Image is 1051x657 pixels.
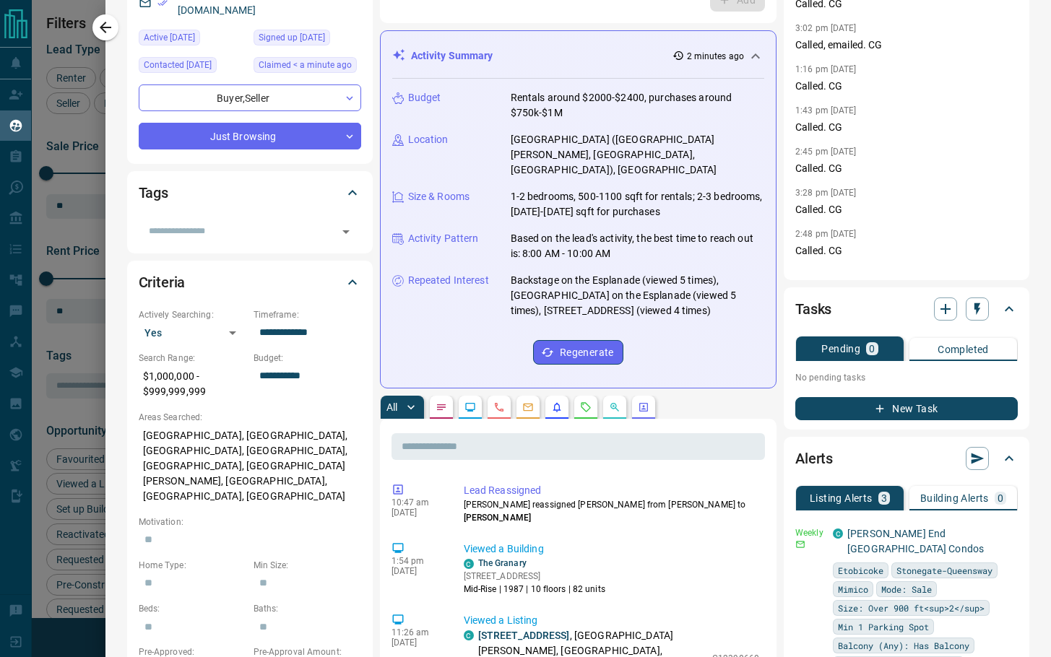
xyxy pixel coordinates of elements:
[522,401,534,413] svg: Emails
[464,401,476,413] svg: Lead Browsing Activity
[464,559,474,569] div: condos.ca
[386,402,398,412] p: All
[821,344,860,354] p: Pending
[478,558,527,568] a: The Granary
[139,559,246,572] p: Home Type:
[511,132,765,178] p: [GEOGRAPHIC_DATA] ([GEOGRAPHIC_DATA][PERSON_NAME], [GEOGRAPHIC_DATA], [GEOGRAPHIC_DATA]), [GEOGRA...
[938,344,989,354] p: Completed
[139,181,168,204] h2: Tags
[408,189,470,204] p: Size & Rooms
[795,243,1018,258] p: Called. CG
[464,483,760,498] p: Lead Reassigned
[881,582,932,596] span: Mode: Sale
[869,344,875,354] p: 0
[795,23,857,33] p: 3:02 pm [DATE]
[493,401,505,413] svg: Calls
[392,638,442,648] p: [DATE]
[511,273,765,318] p: Backstage on the Esplanade (viewed 5 times), [GEOGRAPHIC_DATA] on the Esplanade (viewed 5 times),...
[411,48,493,64] p: Activity Summary
[795,539,805,549] svg: Email
[464,630,474,640] div: condos.ca
[998,493,1003,503] p: 0
[139,602,246,615] p: Beds:
[838,563,883,578] span: Etobicoke
[139,365,246,404] p: $1,000,000 - $999,999,999
[795,188,857,198] p: 3:28 pm [DATE]
[847,528,984,554] a: [PERSON_NAME] End [GEOGRAPHIC_DATA] Condos
[795,397,1018,420] button: New Task
[511,189,765,219] p: 1-2 bedrooms, 500-1100 sqft for rentals; 2-3 bedrooms, [DATE]-[DATE] sqft for purchases
[795,161,1018,176] p: Called. CG
[408,273,489,288] p: Repeated Interest
[254,308,361,321] p: Timeframe:
[139,352,246,365] p: Search Range:
[795,120,1018,135] p: Called. CG
[259,58,352,72] span: Claimed < a minute ago
[392,566,442,576] p: [DATE]
[638,401,649,413] svg: Agent Actions
[833,528,843,539] div: condos.ca
[920,493,989,503] p: Building Alerts
[838,601,985,615] span: Size: Over 900 ft<sup>2</sup>
[139,84,361,111] div: Buyer , Seller
[254,602,361,615] p: Baths:
[464,498,760,524] p: [PERSON_NAME] reassigned [PERSON_NAME] from [PERSON_NAME] to
[139,515,361,528] p: Motivation:
[464,570,605,583] p: [STREET_ADDRESS]
[139,271,186,294] h2: Criteria
[464,583,605,596] p: Mid-Rise | 1987 | 10 floors | 82 units
[139,123,361,149] div: Just Browsing
[795,367,1018,388] p: No pending tasks
[139,321,246,344] div: Yes
[795,229,857,239] p: 2:48 pm [DATE]
[392,508,442,518] p: [DATE]
[795,441,1018,476] div: Alerts
[580,401,592,413] svg: Requests
[464,541,760,557] p: Viewed a Building
[838,582,868,596] span: Mimico
[254,57,361,77] div: Tue Sep 16 2025
[795,79,1018,94] p: Called. CG
[795,202,1018,217] p: Called. CG
[408,90,441,105] p: Budget
[464,513,531,523] span: [PERSON_NAME]
[795,447,833,470] h2: Alerts
[392,43,765,69] div: Activity Summary2 minutes ago
[139,411,361,424] p: Areas Searched:
[795,105,857,116] p: 1:43 pm [DATE]
[511,231,765,261] p: Based on the lead's activity, the best time to reach out is: 8:00 AM - 10:00 AM
[511,90,765,121] p: Rentals around $2000-$2400, purchases around $750k-$1M
[795,297,831,321] h2: Tasks
[795,38,1018,53] p: Called, emailed. CG
[144,30,195,45] span: Active [DATE]
[254,30,361,50] div: Sun Mar 10 2019
[464,613,760,628] p: Viewed a Listing
[838,619,929,634] span: Min 1 Parking Spot
[795,526,824,539] p: Weekly
[795,270,857,280] p: 3:47 pm [DATE]
[533,340,623,365] button: Regenerate
[144,58,212,72] span: Contacted [DATE]
[254,352,361,365] p: Budget:
[336,222,356,242] button: Open
[609,401,620,413] svg: Opportunities
[551,401,563,413] svg: Listing Alerts
[408,231,479,246] p: Activity Pattern
[687,50,744,63] p: 2 minutes ago
[795,64,857,74] p: 1:16 pm [DATE]
[392,497,442,508] p: 10:47 am
[838,638,969,653] span: Balcony (Any): Has Balcony
[139,265,361,300] div: Criteria
[810,493,873,503] p: Listing Alerts
[139,308,246,321] p: Actively Searching:
[478,630,570,641] a: [STREET_ADDRESS]
[392,627,442,638] p: 11:26 am
[881,493,887,503] p: 3
[139,175,361,210] div: Tags
[259,30,325,45] span: Signed up [DATE]
[436,401,447,413] svg: Notes
[139,30,246,50] div: Sun Sep 14 2025
[139,57,246,77] div: Sat Jun 21 2025
[139,424,361,508] p: [GEOGRAPHIC_DATA], [GEOGRAPHIC_DATA], [GEOGRAPHIC_DATA], [GEOGRAPHIC_DATA], [GEOGRAPHIC_DATA], [G...
[392,556,442,566] p: 1:54 pm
